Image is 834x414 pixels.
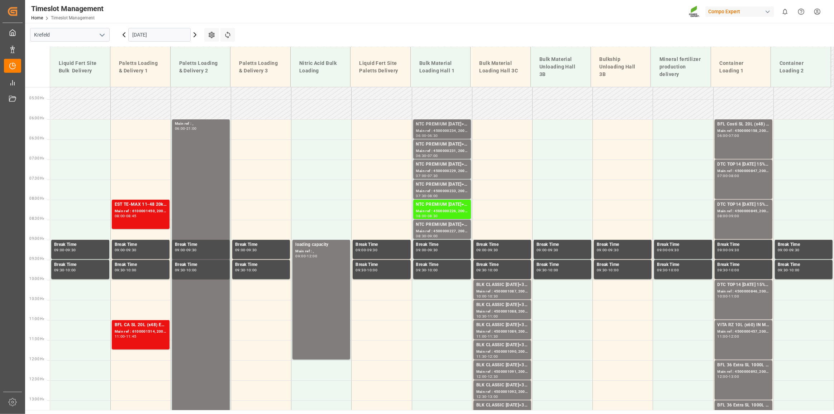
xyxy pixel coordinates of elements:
div: 12:00 [307,254,317,258]
div: Bulk Material Unloading Hall 3B [537,53,585,81]
div: 07:00 [428,154,438,157]
span: 13:00 Hr [29,397,44,401]
div: Break Time [537,241,588,248]
div: - [607,268,608,272]
div: BLK CLASSIC [DATE]+3+TE BULK [476,322,528,329]
div: NTC PREMIUM [DATE]+3+TE BULK [416,201,468,208]
div: 10:00 [548,268,558,272]
div: - [728,134,729,137]
div: NTC PREMIUM [DATE]+3+TE BULK [416,181,468,188]
div: Break Time [476,261,528,268]
div: - [185,248,186,252]
div: Main ref : 4500000845, 2000000538; [718,208,769,214]
div: Main ref : 4500001088, 2000001076 [476,309,528,315]
div: 09:30 [597,268,607,272]
div: Break Time [115,241,167,248]
div: Break Time [235,261,287,268]
img: Screenshot%202023-09-29%20at%2010.02.21.png_1712312052.png [689,5,700,18]
div: Nitric Acid Bulk Loading [296,57,345,77]
div: - [65,248,66,252]
div: 10:00 [488,268,498,272]
div: BLK CLASSIC [DATE]+3+TE BULK [476,281,528,289]
div: 10:00 [668,268,679,272]
div: 09:30 [657,268,667,272]
div: 11:45 [126,335,137,338]
div: BFL 36 Extra SL 1000L IBC [718,402,769,409]
div: - [125,214,126,218]
div: Break Time [175,261,227,268]
div: Break Time [597,261,649,268]
div: 09:30 [356,268,366,272]
div: - [487,335,488,338]
div: Break Time [115,261,167,268]
span: 10:00 Hr [29,277,44,281]
div: Main ref : 6100001514, 2000001183;2000000633; 2000000633; [115,329,167,335]
div: Break Time [597,241,649,248]
div: 11:00 [476,335,487,338]
div: 06:00 [175,127,185,130]
div: - [426,194,427,198]
div: NTC PREMIUM [DATE]+3+TE BULK [416,161,468,168]
div: 12:00 [488,355,498,358]
span: 08:30 Hr [29,216,44,220]
div: 09:30 [789,248,800,252]
div: - [246,248,247,252]
div: - [487,395,488,398]
div: Main ref : 4500000158, 2000000005; [718,128,769,134]
div: 08:00 [428,194,438,198]
div: Break Time [718,241,769,248]
div: 06:00 [718,134,728,137]
div: 09:30 [235,268,246,272]
div: Bulkship Unloading Hall 3B [597,53,645,81]
div: BFL CA SL 20L (x48) ES,PT;BFL Ca SL 1000L IBC MTO;FLO T Turf 20-5-8 25kg (x42) INT; [115,322,167,329]
div: - [426,234,427,238]
div: Main ref : , [175,121,227,127]
div: Main ref : 4500000234, 2000000040 [416,128,468,134]
div: 09:00 [428,234,438,238]
div: - [487,375,488,378]
div: Liquid Fert Site Paletts Delivery [356,57,405,77]
div: Break Time [356,261,408,268]
div: Liquid Fert Site Bulk Delivery [56,57,104,77]
button: show 0 new notifications [777,4,793,20]
div: DTC TOP14 [DATE] 15%UH 3M 25kg(x42) WW; [718,281,769,289]
div: 09:30 [428,248,438,252]
div: 11:00 [729,295,739,298]
span: 09:00 Hr [29,237,44,241]
div: Break Time [778,241,830,248]
div: - [728,295,729,298]
div: 08:00 [115,214,125,218]
div: 08:45 [126,214,137,218]
div: - [426,154,427,157]
div: 09:00 [416,248,426,252]
span: 06:30 Hr [29,136,44,140]
div: - [487,248,488,252]
div: - [487,315,488,318]
div: 10:00 [126,268,137,272]
div: 09:00 [295,254,306,258]
div: BLK CLASSIC [DATE]+3+TE BULK [476,402,528,409]
div: 09:30 [115,268,125,272]
div: BLK CLASSIC [DATE]+3+TE BULK [476,382,528,389]
div: Main ref : 4500000233, 2000000040 [416,188,468,194]
div: 11:30 [488,335,498,338]
div: 09:30 [476,268,487,272]
span: 08:00 Hr [29,196,44,200]
div: 09:30 [488,248,498,252]
div: - [728,248,729,252]
div: Break Time [175,241,227,248]
div: 08:00 [718,214,728,218]
div: - [487,355,488,358]
div: 09:30 [778,268,788,272]
div: BLK CLASSIC [DATE]+3+TE BULK [476,301,528,309]
button: open menu [96,29,107,41]
div: 10:00 [729,268,739,272]
div: 08:30 [428,214,438,218]
div: 08:00 [416,214,426,218]
div: Main ref : 4500001091, 2000001076 [476,369,528,375]
div: 09:00 [778,248,788,252]
div: - [728,214,729,218]
a: Home [31,15,43,20]
div: - [426,214,427,218]
div: 09:00 [718,248,728,252]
